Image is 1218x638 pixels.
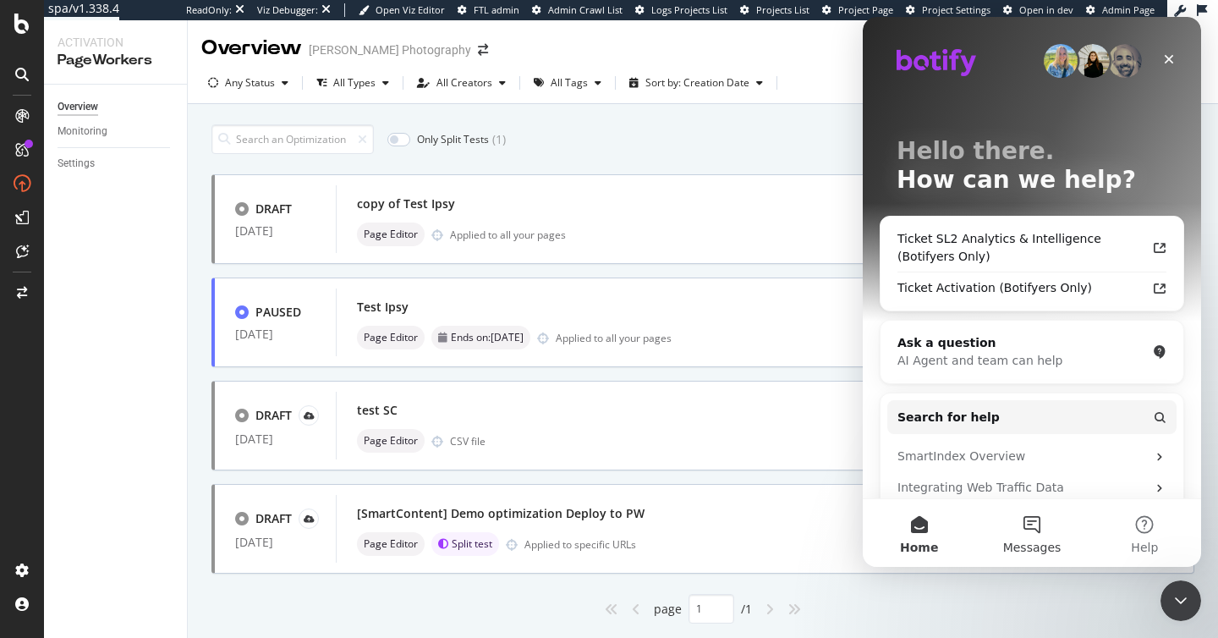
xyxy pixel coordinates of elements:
span: FTL admin [474,3,519,16]
iframe: Intercom live chat [1160,580,1201,621]
div: page / 1 [654,594,752,624]
div: All Creators [436,78,492,88]
div: neutral label [431,326,530,349]
button: All Types [310,69,396,96]
div: [SmartContent] Demo optimization Deploy to PW [357,505,645,522]
div: Overview [201,34,302,63]
span: Admin Page [1102,3,1155,16]
div: Viz Debugger: [257,3,318,17]
div: Applied to all your pages [556,331,672,345]
div: neutral label [357,429,425,453]
a: Admin Page [1086,3,1155,17]
div: [DATE] [235,224,315,238]
a: Project Page [822,3,893,17]
a: Settings [58,155,175,173]
div: DRAFT [255,201,292,217]
span: Open Viz Editor [376,3,445,16]
button: All Creators [410,69,513,96]
div: neutral label [357,326,425,349]
div: Monitoring [58,123,107,140]
a: Logs Projects List [635,3,727,17]
span: Page Editor [364,333,418,343]
button: Any Status [201,69,295,96]
div: angles-left [598,596,625,623]
div: All Tags [551,78,588,88]
span: Projects List [756,3,809,16]
div: Only Split Tests [417,132,489,146]
div: DRAFT [255,407,292,424]
span: Split test [452,539,492,549]
div: [DATE] [235,327,315,341]
div: ReadOnly: [186,3,232,17]
div: Sort by: Creation Date [645,78,749,88]
span: Open in dev [1019,3,1073,16]
div: angle-left [625,596,647,623]
input: Search an Optimization [211,124,374,154]
a: FTL admin [458,3,519,17]
span: Ends on: [DATE] [451,333,524,343]
div: [DATE] [235,432,315,446]
a: Overview [58,98,175,116]
div: copy of Test Ipsy [357,195,455,212]
div: ( 1 ) [492,131,506,148]
div: Overview [58,98,98,116]
div: arrow-right-arrow-left [478,44,488,56]
a: Open Viz Editor [359,3,445,17]
div: Settings [58,155,95,173]
a: Project Settings [906,3,990,17]
div: Test Ipsy [357,299,409,316]
div: neutral label [357,532,425,556]
span: Admin Crawl List [548,3,623,16]
button: Sort by: Creation Date [623,69,770,96]
div: angles-right [781,596,808,623]
div: angle-right [759,596,781,623]
div: test SC [357,402,398,419]
div: [DATE] [235,536,315,549]
div: neutral label [357,223,425,246]
div: Applied to specific URLs [524,537,636,552]
div: Any Status [225,78,275,88]
div: PageWorkers [58,51,173,70]
div: [PERSON_NAME] Photography [309,41,471,58]
div: PAUSED [255,304,301,321]
span: Project Page [838,3,893,16]
span: Page Editor [364,539,418,549]
div: DRAFT [255,510,292,527]
span: Project Settings [922,3,990,16]
span: Logs Projects List [651,3,727,16]
span: Page Editor [364,229,418,239]
div: brand label [431,532,499,556]
a: Admin Crawl List [532,3,623,17]
div: All Types [333,78,376,88]
a: Open in dev [1003,3,1073,17]
a: Projects List [740,3,809,17]
button: All Tags [527,69,608,96]
a: Monitoring [58,123,175,140]
div: CSV file [450,434,486,448]
span: Page Editor [364,436,418,446]
iframe: Intercom live chat [863,17,1201,567]
div: Activation [58,34,173,51]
